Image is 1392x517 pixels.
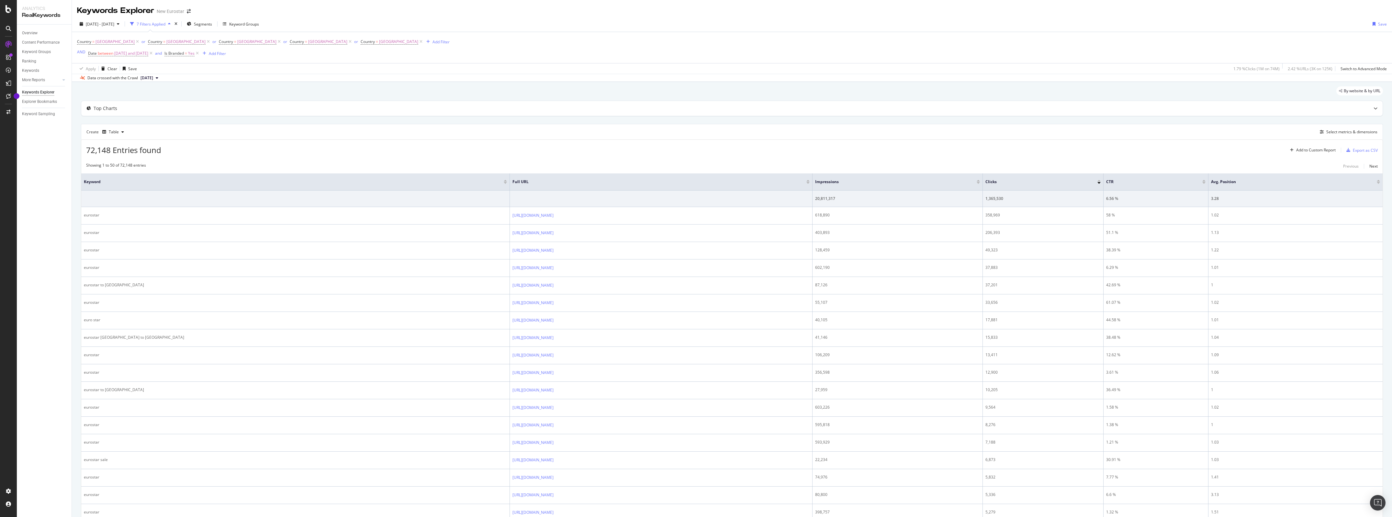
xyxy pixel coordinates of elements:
div: Save [128,66,137,71]
div: RealKeywords [22,12,66,19]
button: or [354,38,358,45]
div: 6.56 % [1106,196,1206,202]
span: [GEOGRAPHIC_DATA] [95,37,135,46]
div: or [212,39,216,44]
div: 1.01 [1211,265,1380,270]
span: = [376,39,378,44]
div: 7.77 % [1106,474,1206,480]
div: 3.61 % [1106,369,1206,375]
div: eurostar [84,474,507,480]
span: [DATE] and [DATE] [114,49,148,58]
span: [GEOGRAPHIC_DATA] [237,37,276,46]
span: Country [290,39,304,44]
div: 7 Filters Applied [137,21,165,27]
div: and [155,50,162,56]
div: Ranking [22,58,36,65]
div: 51.1 % [1106,230,1206,236]
button: [DATE] - [DATE] [77,19,122,29]
div: Keyword Groups [22,49,51,55]
div: 206,393 [985,230,1100,236]
div: 5,336 [985,492,1100,498]
button: [DATE] [138,74,161,82]
div: 1.06 [1211,369,1380,375]
div: Create [86,127,127,137]
a: [URL][DOMAIN_NAME] [512,422,554,428]
div: 3.13 [1211,492,1380,498]
a: [URL][DOMAIN_NAME] [512,212,554,219]
div: Table [109,130,119,134]
span: between [98,50,113,56]
button: Next [1369,162,1378,170]
a: [URL][DOMAIN_NAME] [512,387,554,393]
div: 12.62 % [1106,352,1206,358]
div: eurostar to [GEOGRAPHIC_DATA] [84,282,507,288]
button: Table [100,127,127,137]
button: AND [77,49,85,55]
div: 1.21 % [1106,439,1206,445]
div: eurostar [84,422,507,428]
div: Keyword Groups [229,21,259,27]
div: 58 % [1106,212,1206,218]
button: Previous [1343,162,1359,170]
div: 87,126 [815,282,980,288]
span: Keyword [84,179,494,185]
a: [URL][DOMAIN_NAME] [512,457,554,463]
a: Keywords [22,67,67,74]
div: 6.6 % [1106,492,1206,498]
span: Country [77,39,91,44]
div: 36.49 % [1106,387,1206,393]
div: 13,411 [985,352,1100,358]
span: [DATE] - [DATE] [86,21,114,27]
div: legacy label [1336,86,1383,95]
button: or [212,38,216,45]
span: = [185,50,187,56]
div: 1.22 [1211,247,1380,253]
span: Impressions [815,179,967,185]
div: 1.32 % [1106,509,1206,515]
button: Segments [184,19,215,29]
div: eurostar to [GEOGRAPHIC_DATA] [84,387,507,393]
div: 128,459 [815,247,980,253]
div: 1.38 % [1106,422,1206,428]
a: More Reports [22,77,61,83]
div: 602,190 [815,265,980,270]
a: Ranking [22,58,67,65]
div: 42.69 % [1106,282,1206,288]
span: [GEOGRAPHIC_DATA] [308,37,347,46]
div: Add Filter [209,51,226,56]
div: eurostar [84,265,507,270]
div: 49,323 [985,247,1100,253]
div: 618,890 [815,212,980,218]
button: 7 Filters Applied [128,19,173,29]
div: Explorer Bookmarks [22,98,57,105]
div: 356,598 [815,369,980,375]
div: 40,105 [815,317,980,323]
div: 1.13 [1211,230,1380,236]
div: 595,818 [815,422,980,428]
div: or [354,39,358,44]
a: Explorer Bookmarks [22,98,67,105]
button: Clear [99,63,117,74]
div: 1.41 [1211,474,1380,480]
a: [URL][DOMAIN_NAME] [512,282,554,289]
button: Add Filter [424,38,450,46]
a: Content Performance [22,39,67,46]
div: euro star [84,317,507,323]
div: eurostar [84,369,507,375]
div: Keywords Explorer [22,89,54,96]
div: eurostar [84,230,507,236]
div: 1 [1211,422,1380,428]
div: eurostar [84,300,507,305]
div: Clear [107,66,117,71]
a: [URL][DOMAIN_NAME] [512,230,554,236]
a: [URL][DOMAIN_NAME] [512,474,554,481]
span: 72,148 Entries found [86,145,161,155]
div: 30.91 % [1106,457,1206,463]
div: 3.28 [1211,196,1380,202]
div: 10,205 [985,387,1100,393]
div: Add to Custom Report [1296,148,1336,152]
div: 41,146 [815,335,980,340]
button: Select metrics & dimensions [1317,128,1377,136]
div: Previous [1343,163,1359,169]
div: 1,365,530 [985,196,1100,202]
